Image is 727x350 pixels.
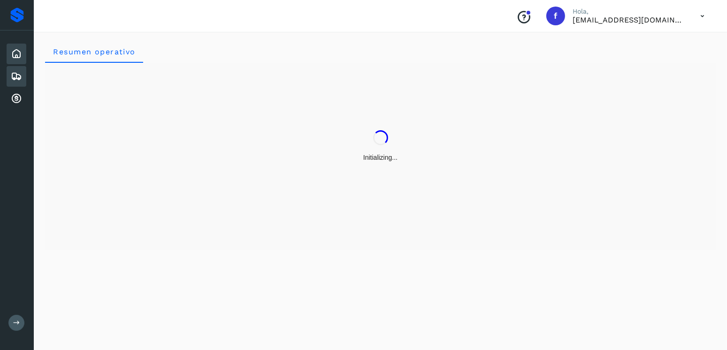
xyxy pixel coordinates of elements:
div: Inicio [7,44,26,64]
p: facturacion@expresssanjavier.com [573,15,685,24]
div: Embarques [7,66,26,87]
span: Resumen operativo [53,47,136,56]
div: Cuentas por cobrar [7,89,26,109]
p: Hola, [573,7,685,15]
